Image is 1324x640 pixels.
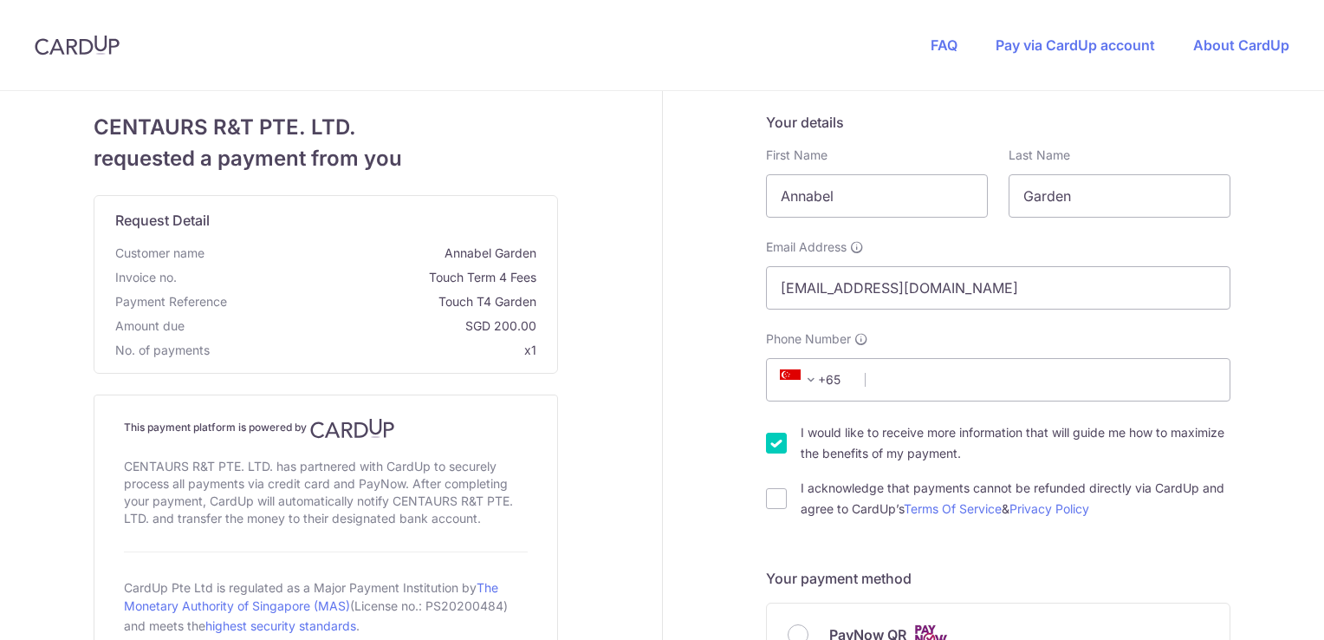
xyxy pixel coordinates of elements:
[766,330,851,348] span: Phone Number
[766,238,847,256] span: Email Address
[1009,147,1070,164] label: Last Name
[1009,501,1089,516] a: Privacy Policy
[124,573,528,639] div: CardUp Pte Ltd is regulated as a Major Payment Institution by (License no.: PS20200484) and meets...
[211,245,536,262] span: Annabel Garden
[801,422,1230,464] label: I would like to receive more information that will guide me how to maximize the benefits of my pa...
[124,418,528,439] h4: This payment platform is powered by
[904,501,1002,516] a: Terms Of Service
[94,143,558,174] span: requested a payment from you
[766,147,827,164] label: First Name
[801,478,1230,519] label: I acknowledge that payments cannot be refunded directly via CardUp and agree to CardUp’s &
[115,212,210,229] span: translation missing: en.request_detail
[524,343,536,357] span: x1
[766,568,1230,589] h5: Your payment method
[94,112,558,143] span: CENTAURS R&T PTE. LTD.
[191,317,536,335] span: SGD 200.00
[35,35,120,56] img: CardUp
[234,293,536,310] span: Touch T4 Garden
[775,369,853,390] span: +65
[780,369,821,390] span: +65
[766,112,1230,133] h5: Your details
[205,618,356,633] a: highest security standards
[766,266,1230,310] input: Email address
[766,174,988,218] input: First name
[115,294,227,309] span: translation missing: en.payment_reference
[184,269,536,286] span: Touch Term 4 Fees
[931,36,957,54] a: FAQ
[124,454,528,531] div: CENTAURS R&T PTE. LTD. has partnered with CardUp to securely process all payments via credit card...
[996,36,1155,54] a: Pay via CardUp account
[1193,36,1289,54] a: About CardUp
[115,317,185,335] span: Amount due
[310,418,395,439] img: CardUp
[115,269,177,286] span: Invoice no.
[115,245,204,262] span: Customer name
[115,342,210,359] span: No. of payments
[1009,174,1230,218] input: Last name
